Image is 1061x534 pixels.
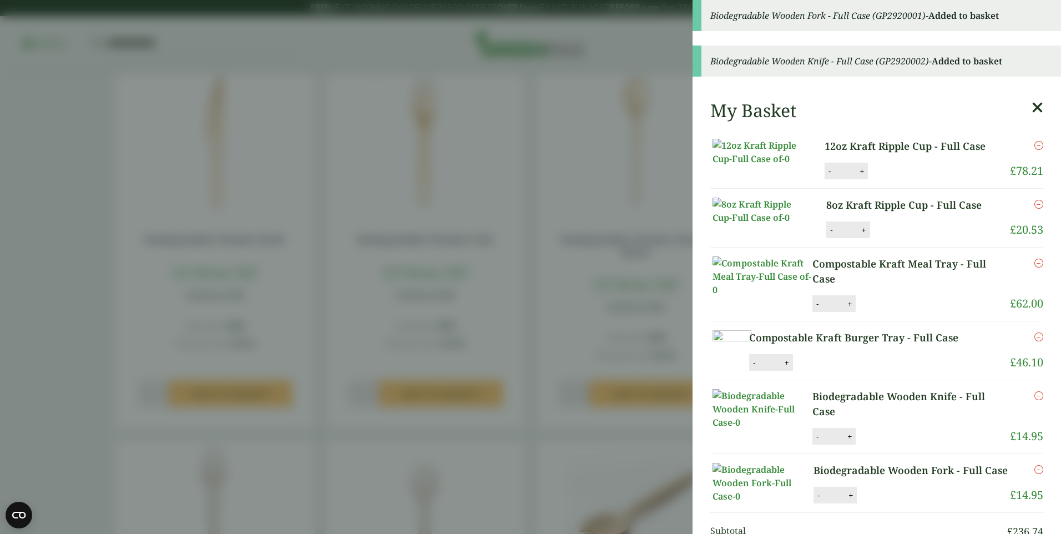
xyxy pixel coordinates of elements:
button: + [844,432,855,441]
bdi: 78.21 [1010,163,1043,178]
span: £ [1010,355,1016,370]
img: 8oz Kraft Ripple Cup-Full Case of-0 [713,198,812,224]
a: Remove this item [1034,463,1043,476]
button: - [750,358,759,367]
strong: Added to basket [928,9,999,22]
button: Open CMP widget [6,502,32,528]
span: £ [1010,487,1016,502]
a: Remove this item [1034,198,1043,211]
img: 12oz Kraft Ripple Cup-Full Case of-0 [713,139,812,165]
em: Biodegradable Wooden Fork - Full Case (GP2920001) [710,9,926,22]
button: - [825,167,834,176]
a: Remove this item [1034,330,1043,344]
a: Compostable Kraft Burger Tray - Full Case [749,330,984,345]
span: £ [1010,222,1016,237]
span: £ [1010,163,1016,178]
em: Biodegradable Wooden Knife - Full Case (GP2920002) [710,55,929,67]
button: + [858,225,870,235]
bdi: 14.95 [1010,429,1043,444]
a: 8oz Kraft Ripple Cup - Full Case [826,198,996,213]
button: - [813,432,822,441]
button: + [856,167,867,176]
bdi: 46.10 [1010,355,1043,370]
div: - [693,46,1061,77]
bdi: 20.53 [1010,222,1043,237]
strong: Added to basket [932,55,1002,67]
a: Biodegradable Wooden Knife - Full Case [812,389,1010,419]
bdi: 14.95 [1010,487,1043,502]
span: £ [1010,296,1016,311]
bdi: 62.00 [1010,296,1043,311]
a: Remove this item [1034,139,1043,152]
button: + [781,358,792,367]
button: - [827,225,836,235]
span: £ [1010,429,1016,444]
a: Compostable Kraft Meal Tray - Full Case [812,256,1010,286]
img: Biodegradable Wooden Knife-Full Case-0 [713,389,812,429]
button: - [813,299,822,309]
img: Biodegradable Wooden Fork-Full Case-0 [713,463,812,503]
a: Remove this item [1034,256,1043,270]
button: + [844,299,855,309]
img: Compostable Kraft Meal Tray-Full Case of-0 [713,256,812,296]
button: - [814,491,823,500]
button: + [845,491,856,500]
h2: My Basket [710,100,796,121]
a: Biodegradable Wooden Fork - Full Case [814,463,1009,478]
a: 12oz Kraft Ripple Cup - Full Case [825,139,998,154]
a: Remove this item [1034,389,1043,402]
